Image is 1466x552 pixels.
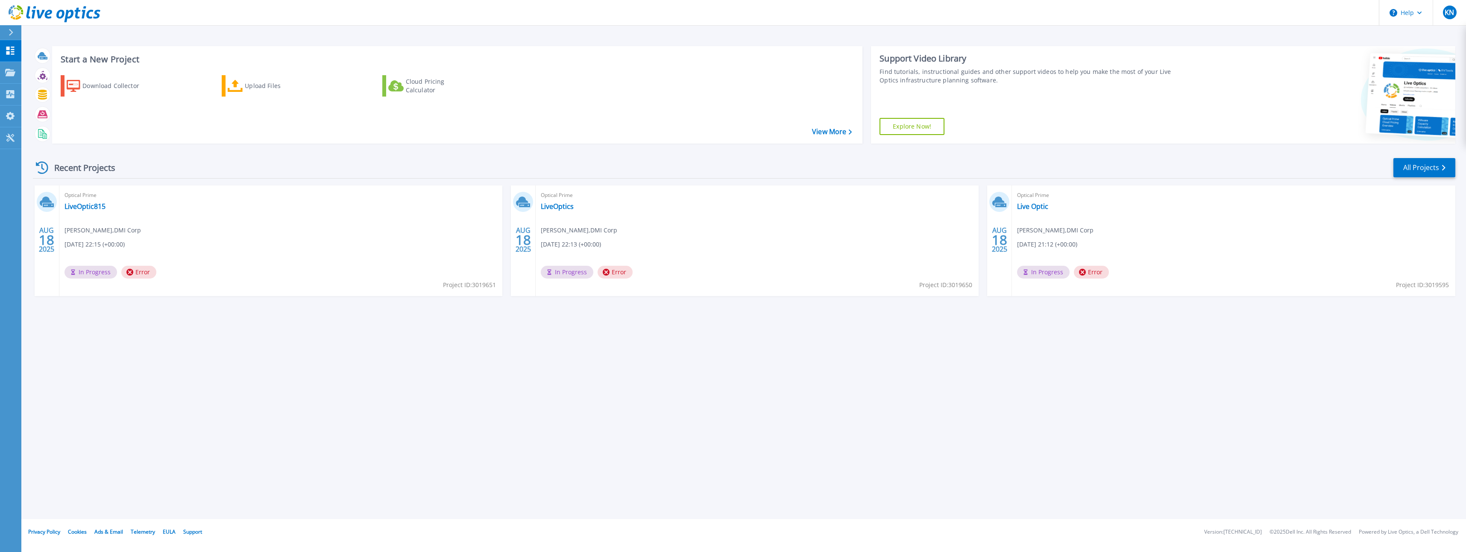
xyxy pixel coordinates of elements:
a: All Projects [1393,158,1455,177]
a: Explore Now! [880,118,944,135]
span: Optical Prime [1017,191,1450,200]
a: Cloud Pricing Calculator [382,75,478,97]
a: LiveOptics [541,202,574,211]
span: [PERSON_NAME] , DMI Corp [65,226,141,235]
a: Upload Files [222,75,317,97]
span: 18 [39,236,54,244]
a: EULA [163,528,176,535]
span: [PERSON_NAME] , DMI Corp [541,226,617,235]
a: Live Optic [1017,202,1048,211]
span: [DATE] 22:15 (+00:00) [65,240,125,249]
span: [DATE] 21:12 (+00:00) [1017,240,1077,249]
span: KN [1445,9,1454,16]
span: In Progress [1017,266,1070,279]
span: Error [1074,266,1109,279]
span: 18 [516,236,531,244]
a: Cookies [68,528,87,535]
div: AUG 2025 [38,224,55,255]
a: Telemetry [131,528,155,535]
span: [PERSON_NAME] , DMI Corp [1017,226,1094,235]
span: Optical Prime [541,191,973,200]
a: Download Collector [61,75,156,97]
div: Download Collector [82,77,151,94]
a: View More [812,128,852,136]
div: Upload Files [245,77,313,94]
span: Error [598,266,633,279]
span: [DATE] 22:13 (+00:00) [541,240,601,249]
div: Find tutorials, instructional guides and other support videos to help you make the most of your L... [880,68,1185,85]
div: AUG 2025 [991,224,1008,255]
a: Ads & Email [94,528,123,535]
span: Optical Prime [65,191,497,200]
span: Error [121,266,156,279]
span: Project ID: 3019650 [919,280,972,290]
span: 18 [992,236,1007,244]
a: Support [183,528,202,535]
span: In Progress [541,266,593,279]
a: LiveOptic815 [65,202,106,211]
h3: Start a New Project [61,55,851,64]
div: AUG 2025 [515,224,531,255]
li: Version: [TECHNICAL_ID] [1204,529,1262,535]
span: In Progress [65,266,117,279]
div: Recent Projects [33,157,127,178]
a: Privacy Policy [28,528,60,535]
li: Powered by Live Optics, a Dell Technology [1359,529,1458,535]
span: Project ID: 3019651 [443,280,496,290]
div: Support Video Library [880,53,1185,64]
div: Cloud Pricing Calculator [406,77,474,94]
span: Project ID: 3019595 [1396,280,1449,290]
li: © 2025 Dell Inc. All Rights Reserved [1270,529,1351,535]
